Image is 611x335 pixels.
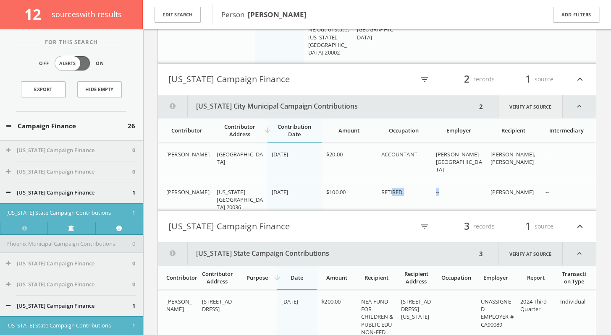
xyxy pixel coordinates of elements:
[522,72,535,86] span: 1
[326,188,346,196] span: $100.00
[166,188,210,196] span: [PERSON_NAME]
[6,302,132,310] button: [US_STATE] Campaign Finance
[6,280,132,289] button: [US_STATE] Campaign Finance
[321,298,341,305] span: $200.00
[381,127,427,134] div: Occupation
[158,143,596,210] div: grid
[520,274,551,281] div: Report
[401,298,431,320] span: [STREET_ADDRESS][US_STATE]
[166,274,193,281] div: Contributor
[477,95,485,118] div: 2
[520,298,547,313] span: 2024 Third Quarter
[263,126,272,135] i: arrow_downward
[503,219,553,234] div: source
[381,151,417,158] span: ACCOUNTANT
[6,146,132,155] button: [US_STATE] Campaign Finance
[481,298,514,328] span: UNASSIGNED EMPLOYER # CA90089
[281,274,312,281] div: Date
[6,121,128,131] button: Campaign Finance
[158,3,596,63] div: grid
[545,188,549,196] span: --
[436,188,439,196] span: --
[553,7,599,23] button: Add Filters
[168,72,377,86] button: [US_STATE] Campaign Finance
[52,9,122,19] span: source s with results
[326,151,343,158] span: $20.00
[158,242,477,265] button: [US_STATE] State Campaign Contributions
[273,273,281,282] i: arrow_downward
[132,189,135,197] span: 1
[158,95,477,118] button: [US_STATE] City Municipal Campaign Contributions
[132,280,135,289] span: 0
[39,38,104,47] span: For This Search
[357,10,396,41] span: Vignarajah, Thiru for [GEOGRAPHIC_DATA]
[168,219,377,234] button: [US_STATE] Campaign Finance
[574,72,585,86] i: expand_less
[155,7,201,23] button: Edit Search
[132,168,135,176] span: 0
[441,298,444,305] span: --
[132,240,135,248] span: 0
[221,10,307,19] span: Person
[96,60,104,67] span: On
[490,151,535,166] span: [PERSON_NAME], [PERSON_NAME]
[24,4,48,24] span: 12
[563,95,596,118] i: expand_less
[272,151,288,158] span: [DATE]
[132,260,135,268] span: 0
[444,72,495,86] div: records
[560,298,585,305] span: Individual
[47,222,95,234] a: Verify at source
[6,322,132,330] button: [US_STATE] State Campaign Contributions
[498,242,563,265] a: Verify at source
[401,270,432,285] div: Recipient Address
[381,188,403,196] span: RETIRED
[166,127,207,134] div: Contributor
[460,72,473,86] span: 2
[361,274,392,281] div: Recipient
[242,298,245,305] span: --
[281,298,298,305] span: [DATE]
[217,188,263,211] span: [US_STATE][GEOGRAPHIC_DATA] 20036
[6,168,132,176] button: [US_STATE] Campaign Finance
[498,95,563,118] a: Verify at source
[6,189,132,197] button: [US_STATE] Campaign Finance
[6,209,132,217] button: [US_STATE] State Campaign Contributions
[272,123,317,138] div: Contribution Date
[490,188,534,196] span: [PERSON_NAME]
[217,123,262,138] div: Contributor Address
[21,81,66,97] a: Export
[128,121,135,131] span: 26
[503,72,553,86] div: source
[420,75,429,84] i: filter_list
[132,322,135,330] span: 1
[166,151,210,158] span: [PERSON_NAME]
[436,127,481,134] div: Employer
[444,219,495,234] div: records
[272,188,288,196] span: [DATE]
[166,298,192,313] span: [PERSON_NAME]
[477,242,485,265] div: 3
[6,260,132,268] button: [US_STATE] Campaign Finance
[545,151,549,158] span: --
[441,274,472,281] div: Occupation
[77,81,122,97] button: Hide Empty
[460,219,473,234] span: 3
[39,60,49,67] span: Off
[132,302,135,310] span: 1
[481,274,511,281] div: Employer
[202,270,233,285] div: Contributor Address
[248,10,307,19] b: [PERSON_NAME]
[217,151,263,166] span: [GEOGRAPHIC_DATA]
[6,240,132,248] button: Phoenix Municipal Campaign Contributions
[132,146,135,155] span: 0
[132,209,135,217] span: 1
[242,274,273,281] div: Purpose
[420,222,429,231] i: filter_list
[321,274,352,281] div: Amount
[545,127,587,134] div: Intermediary
[490,127,536,134] div: Recipient
[436,151,482,173] span: [PERSON_NAME][GEOGRAPHIC_DATA]
[308,10,349,56] span: [STREET_ADDRESS][US_STATE] NE,Out of State, [US_STATE], [GEOGRAPHIC_DATA] 20002
[202,298,232,313] span: [STREET_ADDRESS]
